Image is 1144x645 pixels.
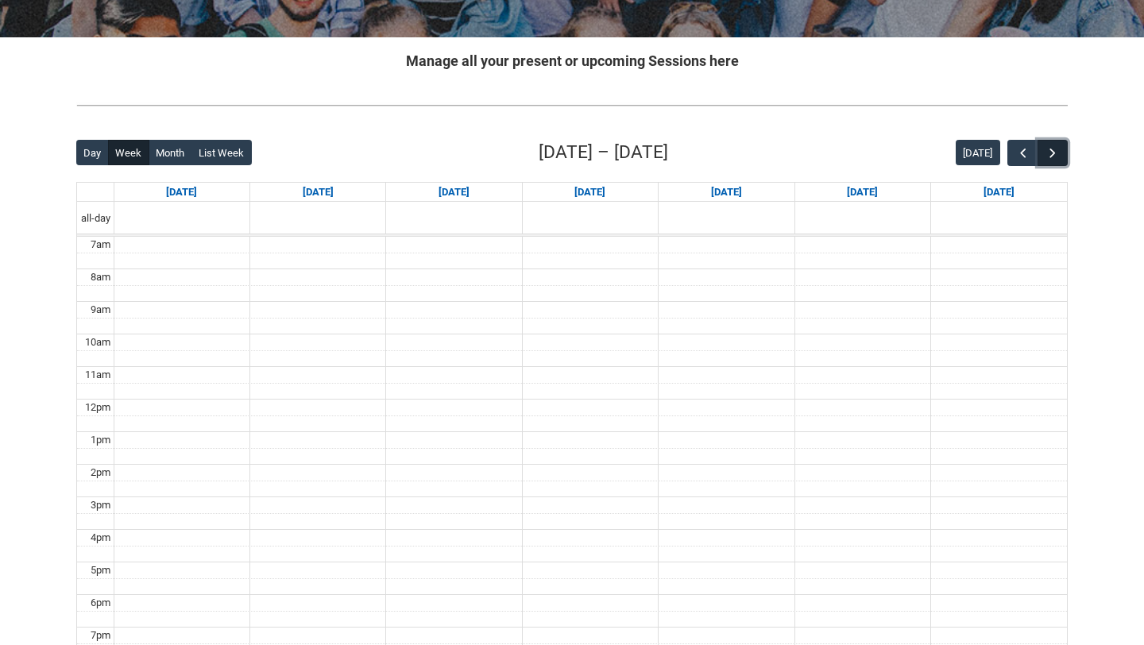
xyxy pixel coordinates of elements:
div: 7am [87,237,114,253]
div: 7pm [87,628,114,643]
a: Go to August 29, 2025 [844,183,881,202]
h2: [DATE] – [DATE] [539,139,668,166]
button: [DATE] [956,140,1000,165]
div: 4pm [87,530,114,546]
a: Go to August 26, 2025 [435,183,473,202]
div: 5pm [87,562,114,578]
div: 2pm [87,465,114,481]
a: Go to August 30, 2025 [980,183,1018,202]
a: Go to August 28, 2025 [708,183,745,202]
div: 8am [87,269,114,285]
a: Go to August 27, 2025 [571,183,609,202]
div: 3pm [87,497,114,513]
button: Month [149,140,192,165]
div: 1pm [87,432,114,448]
button: List Week [191,140,252,165]
div: 11am [82,367,114,383]
img: REDU_GREY_LINE [76,97,1068,114]
button: Day [76,140,109,165]
a: Go to August 24, 2025 [163,183,200,202]
div: 6pm [87,595,114,611]
a: Go to August 25, 2025 [300,183,337,202]
button: Previous Week [1007,140,1038,166]
button: Week [108,140,149,165]
div: 10am [82,334,114,350]
div: 9am [87,302,114,318]
button: Next Week [1038,140,1068,166]
span: all-day [78,210,114,226]
div: 12pm [82,400,114,415]
h2: Manage all your present or upcoming Sessions here [76,50,1068,71]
